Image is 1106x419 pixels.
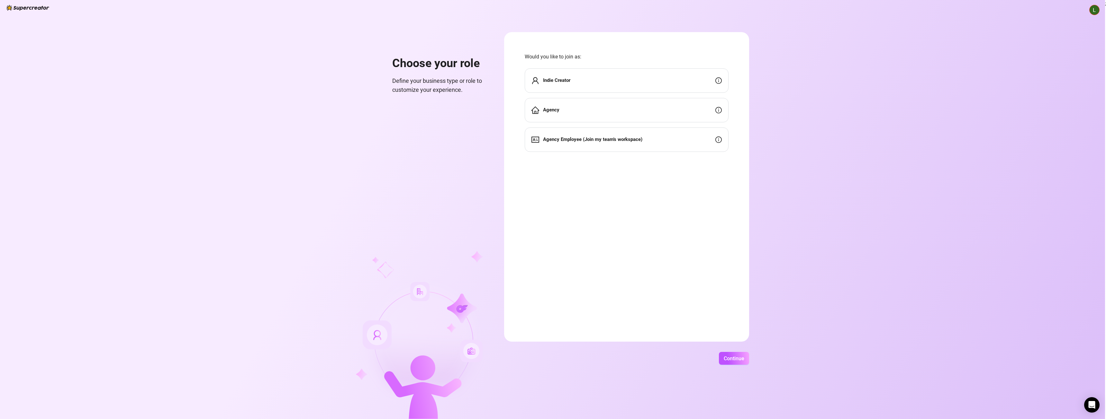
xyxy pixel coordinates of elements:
span: Define your business type or role to customize your experience. [392,76,489,95]
span: info-circle [715,77,722,84]
span: info-circle [715,107,722,113]
h1: Choose your role [392,57,489,71]
button: Continue [719,352,749,365]
img: ACg8ocJTNBGO3FvMkD44CN1inEtwuHhzl7lkeAmkHTsTwKJZCyrDXA=s96-c [1090,5,1099,15]
span: Continue [724,355,744,362]
div: Open Intercom Messenger [1084,397,1100,413]
img: logo [6,5,49,11]
span: user [531,77,539,84]
span: idcard [531,136,539,144]
span: info-circle [715,136,722,143]
span: Would you like to join as: [525,53,729,61]
strong: Agency [543,107,559,113]
strong: Agency Employee (Join my team's workspace) [543,136,642,142]
strong: Indie Creator [543,77,570,83]
span: home [531,106,539,114]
